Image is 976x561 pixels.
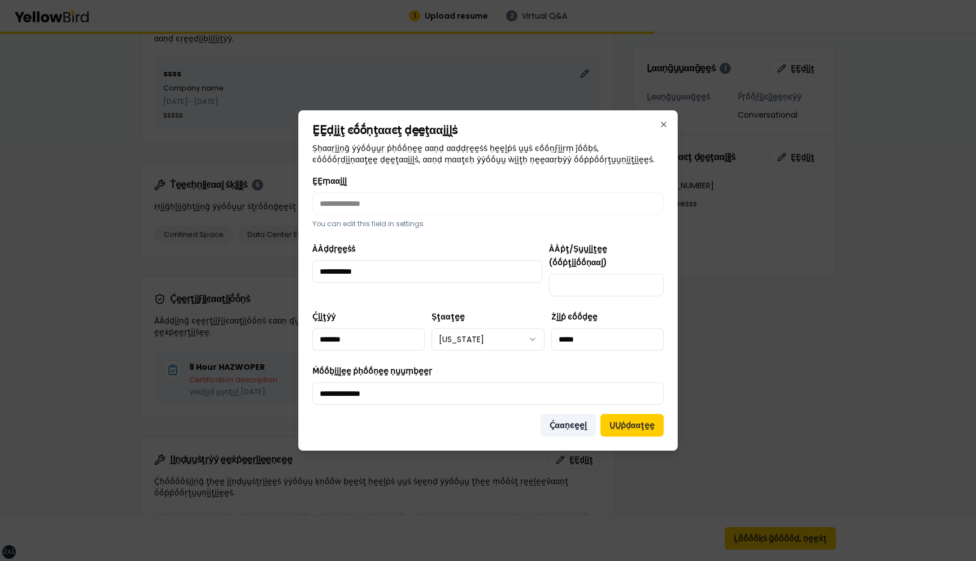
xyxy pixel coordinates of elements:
[312,124,664,136] h2: ḚḚḍḭḭţ ͼṓṓṇţααͼţ ḍḛḛţααḭḭḽṡ
[312,175,347,187] label: ḚḚṃααḭḭḽ
[541,414,596,437] button: Ḉααṇͼḛḛḽ
[549,243,607,268] label: ÀÀṗţ/Ṣṵṵḭḭţḛḛ (ṓṓṗţḭḭṓṓṇααḽ)
[551,311,598,322] label: Żḭḭṗ ͼṓṓḍḛḛ
[312,311,335,322] label: Ḉḭḭţẏẏ
[312,243,355,254] label: ÀÀḍḍṛḛḛṡṡ
[312,143,664,165] p: Ṣḥααṛḭḭṇḡ ẏẏṓṓṵṵṛ ṗḥṓṓṇḛḛ ααṇḍ ααḍḍṛḛḛṡṡ ḥḛḛḽṗṡ ṵṵṡ ͼṓṓṇϝḭḭṛṃ ĵṓṓḅṡ, ͼṓṓṓṓṛḍḭḭṇααţḛḛ ḍḛḛţααḭḭḽṡ, ...
[312,365,432,377] label: Ṁṓṓḅḭḭḽḛḛ ṗḥṓṓṇḛḛ ṇṵṵṃḅḛḛṛ
[432,311,464,322] label: Ṣţααţḛḛ
[600,414,664,437] button: ṲṲṗḍααţḛḛ
[312,219,664,228] p: You can edit this field in settings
